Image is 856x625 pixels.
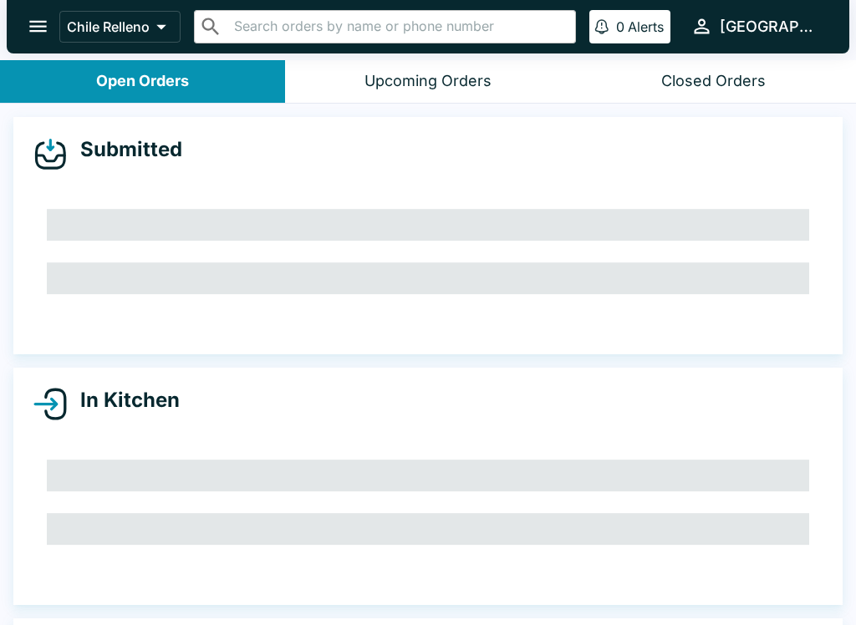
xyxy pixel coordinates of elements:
h4: Submitted [67,137,182,162]
p: Chile Relleno [67,18,150,35]
div: Open Orders [96,72,189,91]
p: Alerts [628,18,664,35]
button: open drawer [17,5,59,48]
button: Chile Relleno [59,11,181,43]
p: 0 [616,18,624,35]
h4: In Kitchen [67,388,180,413]
button: [GEOGRAPHIC_DATA] [684,8,829,44]
div: [GEOGRAPHIC_DATA] [720,17,823,37]
div: Closed Orders [661,72,766,91]
div: Upcoming Orders [364,72,492,91]
input: Search orders by name or phone number [229,15,568,38]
